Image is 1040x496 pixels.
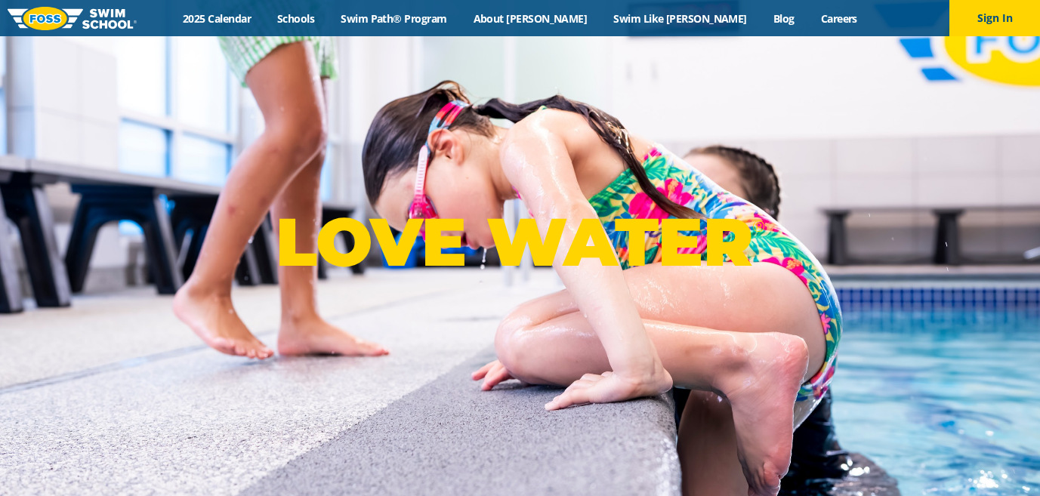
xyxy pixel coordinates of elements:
[264,11,328,26] a: Schools
[807,11,870,26] a: Careers
[460,11,600,26] a: About [PERSON_NAME]
[170,11,264,26] a: 2025 Calendar
[600,11,761,26] a: Swim Like [PERSON_NAME]
[328,11,460,26] a: Swim Path® Program
[760,11,807,26] a: Blog
[752,217,764,236] sup: ®
[8,7,137,30] img: FOSS Swim School Logo
[276,202,764,282] p: LOVE WATER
